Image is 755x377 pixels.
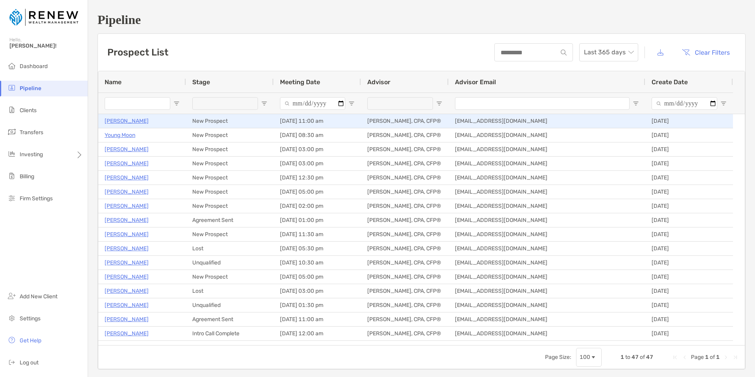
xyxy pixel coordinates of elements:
span: Transfers [20,129,43,136]
div: New Prospect [186,157,274,170]
span: Log out [20,359,39,366]
button: Open Filter Menu [173,100,180,107]
div: [EMAIL_ADDRESS][DOMAIN_NAME] [449,185,645,199]
div: [EMAIL_ADDRESS][DOMAIN_NAME] [449,242,645,255]
a: [PERSON_NAME] [105,343,149,353]
div: [PERSON_NAME], CPA, CFP® [361,199,449,213]
div: [DATE] [645,341,733,355]
div: New Prospect [186,171,274,185]
input: Name Filter Input [105,97,170,110]
div: [DATE] [645,171,733,185]
p: [PERSON_NAME] [105,244,149,253]
a: [PERSON_NAME] [105,159,149,168]
div: [DATE] [645,128,733,142]
span: 47 [632,354,639,360]
a: [PERSON_NAME] [105,144,149,154]
div: [DATE] 11:30 am [274,227,361,241]
span: Add New Client [20,293,57,300]
span: Investing [20,151,43,158]
div: [EMAIL_ADDRESS][DOMAIN_NAME] [449,114,645,128]
a: [PERSON_NAME] [105,272,149,282]
button: Clear Filters [676,44,736,61]
span: [PERSON_NAME]! [9,43,83,49]
div: [PERSON_NAME], CPA, CFP® [361,298,449,312]
div: [EMAIL_ADDRESS][DOMAIN_NAME] [449,171,645,185]
div: Agreement Sent [186,312,274,326]
div: [EMAIL_ADDRESS][DOMAIN_NAME] [449,270,645,284]
div: [DATE] [645,256,733,270]
img: Zoe Logo [9,3,78,31]
div: New Prospect [186,114,274,128]
div: Lost [186,284,274,298]
div: Last Page [732,354,738,360]
div: [EMAIL_ADDRESS][DOMAIN_NAME] [449,298,645,312]
div: Lost [186,341,274,355]
a: [PERSON_NAME] [105,300,149,310]
a: [PERSON_NAME] [105,173,149,183]
div: [PERSON_NAME], CPA, CFP® [361,312,449,326]
input: Advisor Email Filter Input [455,97,630,110]
div: [EMAIL_ADDRESS][DOMAIN_NAME] [449,199,645,213]
span: to [625,354,630,360]
div: [DATE] [645,142,733,156]
img: clients icon [7,105,17,115]
div: Unqualified [186,298,274,312]
img: settings icon [7,313,17,323]
div: 100 [580,354,590,360]
div: [DATE] 11:00 am [274,312,361,326]
div: [EMAIL_ADDRESS][DOMAIN_NAME] [449,312,645,326]
div: [PERSON_NAME], CPA, CFP® [361,128,449,142]
div: Intro Call Complete [186,327,274,340]
div: [DATE] [645,242,733,255]
a: Young Moon [105,130,135,140]
div: [DATE] 08:30 am [274,128,361,142]
div: [DATE] [645,284,733,298]
span: Advisor Email [455,78,496,86]
div: [EMAIL_ADDRESS][DOMAIN_NAME] [449,142,645,156]
div: [DATE] 01:00 pm [274,213,361,227]
div: [DATE] 12:00 am [274,327,361,340]
div: [PERSON_NAME], CPA, CFP® [361,270,449,284]
div: Page Size: [545,354,571,360]
div: New Prospect [186,270,274,284]
div: [EMAIL_ADDRESS][DOMAIN_NAME] [449,213,645,227]
div: [DATE] 03:00 pm [274,157,361,170]
div: [PERSON_NAME], CPA, CFP® [361,256,449,270]
div: [EMAIL_ADDRESS][DOMAIN_NAME] [449,227,645,241]
img: billing icon [7,171,17,181]
p: [PERSON_NAME] [105,187,149,197]
div: [DATE] [645,114,733,128]
img: transfers icon [7,127,17,137]
div: [PERSON_NAME], CPA, CFP® [361,213,449,227]
span: Name [105,78,122,86]
a: [PERSON_NAME] [105,258,149,268]
button: Open Filter Menu [633,100,639,107]
p: [PERSON_NAME] [105,329,149,338]
span: Advisor [367,78,390,86]
div: [PERSON_NAME], CPA, CFP® [361,341,449,355]
div: [EMAIL_ADDRESS][DOMAIN_NAME] [449,341,645,355]
div: [PERSON_NAME], CPA, CFP® [361,327,449,340]
div: [PERSON_NAME], CPA, CFP® [361,142,449,156]
a: [PERSON_NAME] [105,201,149,211]
div: [DATE] [645,213,733,227]
span: Settings [20,315,41,322]
div: [PERSON_NAME], CPA, CFP® [361,242,449,255]
div: [DATE] 02:00 pm [274,199,361,213]
div: New Prospect [186,199,274,213]
div: Agreement Sent [186,213,274,227]
div: New Prospect [186,128,274,142]
div: [DATE] [645,199,733,213]
div: [DATE] 11:00 am [274,114,361,128]
div: [PERSON_NAME], CPA, CFP® [361,284,449,298]
span: Last 365 days [584,44,633,61]
div: [PERSON_NAME], CPA, CFP® [361,227,449,241]
div: [DATE] 01:30 pm [274,298,361,312]
a: [PERSON_NAME] [105,229,149,239]
input: Create Date Filter Input [652,97,717,110]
